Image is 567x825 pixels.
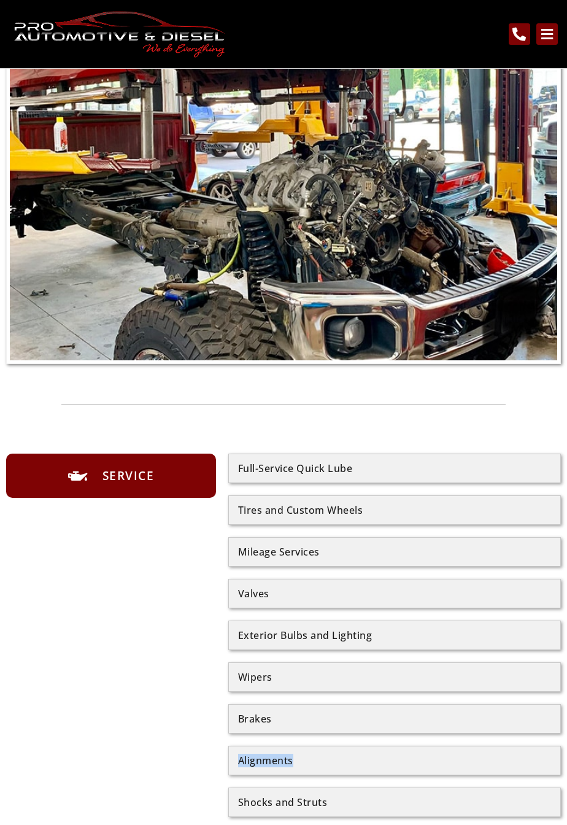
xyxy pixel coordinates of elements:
span: Service [99,466,155,486]
div: Exterior Bulbs and Lighting [238,630,551,640]
div: Mileage Services [238,547,551,557]
a: call the shop [509,23,530,45]
a: main navigation menu [536,23,558,45]
div: Shocks and Struts [238,797,551,807]
div: Alignments [238,756,551,765]
a: pro automotive and diesel home page [9,9,229,59]
div: Tires and Custom Wheels [238,505,551,515]
div: Brakes [238,714,551,724]
div: Full-Service Quick Lube [238,463,551,473]
div: Wipers [238,672,551,682]
div: Valves [238,589,551,598]
img: Logo for "Pro Automotive & Diesel" with a red outline of a car above the text and the slogan "We ... [9,9,229,59]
